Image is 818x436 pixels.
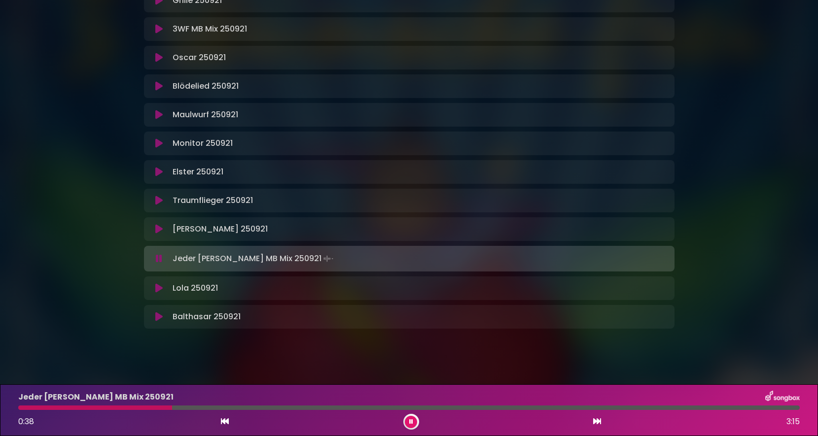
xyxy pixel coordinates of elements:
[173,166,223,178] p: Elster 250921
[173,23,247,35] p: 3WF MB Mix 250921
[173,252,335,266] p: Jeder [PERSON_NAME] MB Mix 250921
[321,252,335,266] img: waveform4.gif
[173,282,218,294] p: Lola 250921
[173,223,268,235] p: [PERSON_NAME] 250921
[173,137,233,149] p: Monitor 250921
[173,195,253,206] p: Traumflieger 250921
[173,109,238,121] p: Maulwurf 250921
[173,80,239,92] p: Blödelied 250921
[173,52,226,64] p: Oscar 250921
[173,311,241,323] p: Balthasar 250921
